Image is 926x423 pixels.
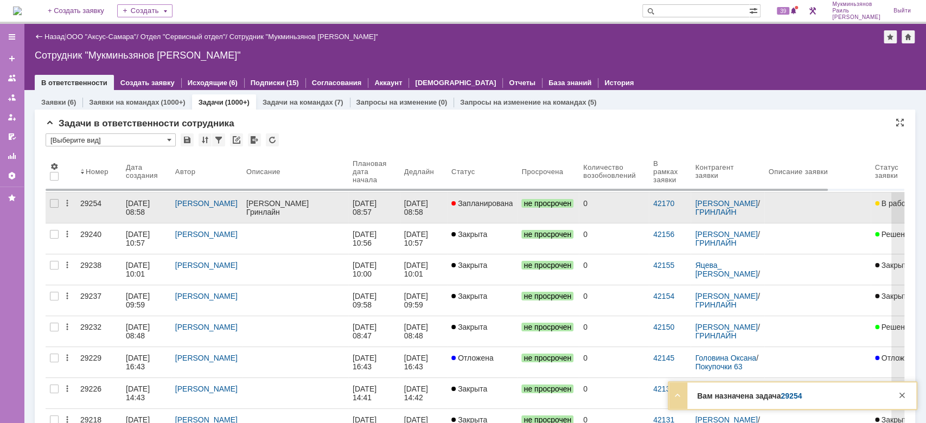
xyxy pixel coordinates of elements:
[875,292,911,300] span: Закрыта
[451,323,487,331] span: Закрыта
[695,199,759,216] div: /
[290,62,393,78] div: Перечень заявок --------------------------------- Доброе утро, просьба настроить термопринтер в о...
[348,254,400,285] a: [DATE] 10:00
[312,79,362,87] a: Согласования
[653,354,674,362] a: 42145
[695,331,736,340] a: ГРИНЛАЙН
[579,378,649,408] a: 0
[79,85,87,95] div: не просрочен
[50,162,59,171] span: Настройки
[400,223,447,254] a: [DATE] 10:57
[587,98,596,106] div: (5)
[902,30,915,43] div: Сделать домашней страницей
[21,84,34,97] a: Галстьян Степан Александрович
[229,79,238,87] div: (6)
[695,261,759,278] div: /
[21,51,124,60] div: Задача: 29254
[212,133,225,146] div: Фильтрация...
[695,230,757,239] a: [PERSON_NAME]
[353,354,379,371] div: [DATE] 16:43
[404,384,430,402] div: [DATE] 14:42
[653,230,674,239] a: 42156
[76,378,122,408] a: 29226
[353,261,379,278] div: [DATE] 10:00
[374,79,402,87] a: Аккаунт
[871,285,922,316] a: Закрыта
[361,86,380,94] div: 10.10.2025
[695,292,759,309] div: /
[63,354,72,362] div: Действия
[695,300,736,309] a: ГРИНЛАЙН
[181,133,194,146] div: Сохранить вид
[447,151,518,193] th: Статус
[447,254,518,285] a: Закрыта
[875,163,909,180] div: Статус заявки
[653,323,674,331] a: 42150
[875,199,913,208] span: В работе
[451,199,513,208] span: Запланирована
[199,98,223,106] a: Задачи
[871,254,922,285] a: Закрыта
[400,193,447,223] a: [DATE] 08:58
[579,316,649,347] a: 0
[122,254,171,285] a: [DATE] 10:01
[653,261,674,270] a: 42155
[521,354,573,362] span: не просрочен
[3,108,21,126] a: Мои заявки
[92,86,111,94] div: 16.10.2025
[353,384,379,402] div: [DATE] 14:41
[521,323,573,331] span: не просрочен
[76,193,122,223] a: 29254
[451,354,494,362] span: Отложена
[896,118,904,127] div: На всю страницу
[290,51,341,60] a: Задача: 29229
[579,223,649,254] a: 0
[225,98,250,106] div: (1000+)
[41,79,107,87] a: В ответственности
[175,354,238,362] a: [PERSON_NAME]
[579,151,649,193] th: Количество возобновлений
[548,79,591,87] a: База знаний
[871,347,922,377] a: Отложена
[348,223,400,254] a: [DATE] 10:56
[391,16,395,24] div: 1
[122,16,126,24] div: 1
[875,261,911,270] span: Закрыта
[117,4,173,17] div: Создать
[509,79,535,87] a: Отчеты
[3,167,21,184] a: Настройки
[517,193,579,223] a: не просрочен
[695,354,759,371] div: /
[871,316,922,347] a: Решена
[353,292,379,309] div: [DATE] 09:58
[451,384,487,393] span: Закрыта
[353,159,387,184] div: Плановая дата начала
[896,389,909,402] div: Закрыть
[671,389,684,402] div: Развернуть
[126,384,152,402] div: [DATE] 14:43
[447,347,518,377] a: Отложена
[3,89,21,106] a: Заявки в моей ответственности
[695,323,757,331] a: [PERSON_NAME]
[404,230,430,247] div: [DATE] 10:57
[175,323,238,331] a: [PERSON_NAME]
[579,347,649,377] a: 0
[65,32,66,40] div: |
[875,230,909,239] span: Решена
[348,285,400,316] a: [DATE] 09:58
[13,7,22,15] a: Перейти на домашнюю страницу
[386,87,391,93] div: не просрочен
[691,151,764,193] th: Контрагент заявки
[44,33,65,41] a: Назад
[63,323,72,331] div: Действия
[695,199,757,208] a: [PERSON_NAME]
[579,254,649,285] a: 0
[126,323,152,340] div: [DATE] 08:48
[400,254,447,285] a: [DATE] 10:01
[76,316,122,347] a: 29232
[3,69,21,87] a: Заявки на командах
[695,230,759,247] div: /
[451,230,487,239] span: Закрыта
[80,354,117,362] div: 29229
[521,199,573,208] span: не просрочен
